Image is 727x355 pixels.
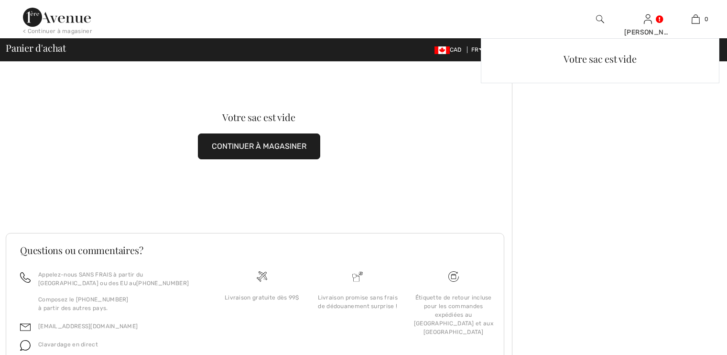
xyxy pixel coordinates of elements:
[705,15,708,23] span: 0
[23,8,91,27] img: 1ère Avenue
[434,46,450,54] img: Canadian Dollar
[198,133,320,159] button: CONTINUER À MAGASINER
[471,46,483,53] span: FR
[38,270,203,288] p: Appelez-nous SANS FRAIS à partir du [GEOGRAPHIC_DATA] ou des EU au
[257,271,267,282] img: Livraison gratuite dès 99$
[31,112,487,122] div: Votre sac est vide
[692,13,700,25] img: Mon panier
[20,245,490,255] h3: Questions ou commentaires?
[317,293,398,311] div: Livraison promise sans frais de dédouanement surprise !
[448,271,459,282] img: Livraison gratuite dès 99$
[644,14,652,23] a: Se connecter
[6,43,66,53] span: Panier d'achat
[413,293,494,336] div: Étiquette de retour incluse pour les commandes expédiées au [GEOGRAPHIC_DATA] et aux [GEOGRAPHIC_...
[624,27,671,37] div: [PERSON_NAME]
[23,27,92,35] div: < Continuer à magasiner
[352,271,363,282] img: Livraison promise sans frais de dédouanement surprise&nbsp;!
[596,13,604,25] img: recherche
[38,295,203,312] p: Composez le [PHONE_NUMBER] à partir des autres pays.
[434,46,466,53] span: CAD
[644,13,652,25] img: Mes infos
[20,340,31,351] img: chat
[489,46,711,71] div: Votre sac est vide
[20,272,31,283] img: call
[38,323,138,330] a: [EMAIL_ADDRESS][DOMAIN_NAME]
[20,322,31,333] img: email
[222,293,302,302] div: Livraison gratuite dès 99$
[38,341,98,348] span: Clavardage en direct
[672,13,719,25] a: 0
[136,280,189,287] a: [PHONE_NUMBER]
